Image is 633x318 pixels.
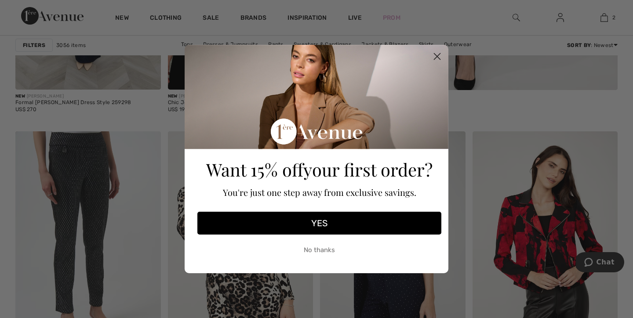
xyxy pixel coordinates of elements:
[429,49,445,64] button: Close dialog
[197,239,441,261] button: No thanks
[197,212,441,235] button: YES
[206,158,303,181] span: Want 15% off
[303,158,433,181] span: your first order?
[21,6,39,14] span: Chat
[223,186,416,198] span: You're just one step away from exclusive savings.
